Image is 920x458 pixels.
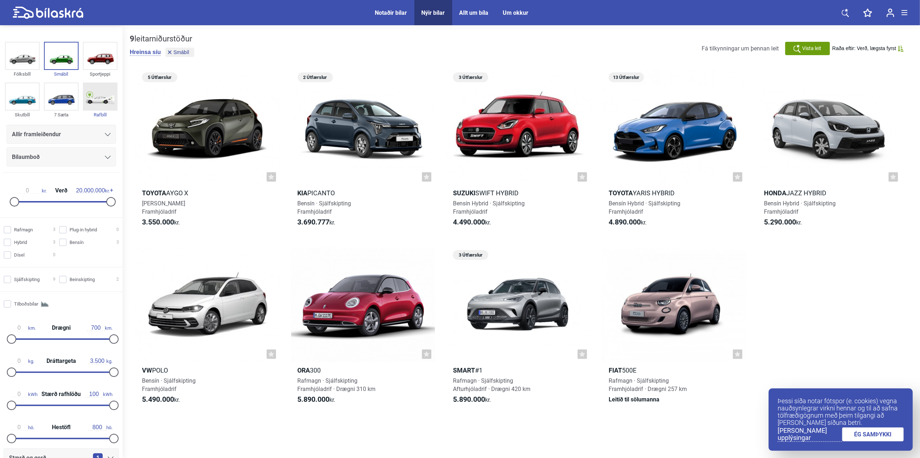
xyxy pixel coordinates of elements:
[70,226,97,234] span: Plug-in hybrid
[45,358,78,364] span: Dráttargeta
[609,377,687,392] span: Rafmagn · Sjálfskipting Framhjóladrif · Drægni 257 km
[453,366,475,374] b: Smart
[503,9,529,16] a: Um okkur
[130,34,196,44] div: leitarniðurstöður
[130,49,161,56] button: Hreinsa síu
[886,8,894,17] img: user-login.svg
[453,395,491,404] span: kr.
[135,366,280,374] h2: Polo
[291,248,435,411] a: ORA300Rafmagn · SjálfskiptingFramhjóladrif · Drægni 310 km5.890.000kr.
[609,200,680,215] span: Bensín Hybrid · Sjálfskipting Framhjóladrif
[453,395,485,404] b: 5.890.000
[173,50,189,55] span: Smábíl
[87,325,112,331] span: km.
[10,424,34,431] span: hö.
[116,239,119,246] span: 3
[142,366,152,374] b: VW
[116,226,119,234] span: 0
[53,276,55,283] span: 9
[446,70,591,233] a: 3 ÚtfærslurSuzukiSwift HybridBensín Hybrid · SjálfskiptingFramhjóladrif4.490.000kr.
[53,251,55,259] span: 0
[10,358,34,364] span: kg.
[609,189,633,197] b: Toyota
[130,34,134,43] b: 9
[459,9,489,16] a: Allt um bíla
[142,395,180,404] span: kr.
[116,276,119,283] span: 2
[10,325,36,331] span: km.
[457,72,485,82] span: 3 Útfærslur
[40,391,83,397] span: Stærð rafhlöðu
[422,9,445,16] a: Nýir bílar
[14,251,25,259] span: Dísel
[764,218,802,227] span: kr.
[5,111,40,119] div: Skutbíll
[142,395,174,404] b: 5.490.000
[702,45,779,52] span: Fá tilkynningar um þennan leit
[142,218,174,226] b: 3.550.000
[5,70,40,78] div: Fólksbíll
[53,188,69,194] span: Verð
[53,239,55,246] span: 3
[298,200,351,215] span: Bensín · Sjálfskipting Framhjóladrif
[446,189,591,197] h2: Swift Hybrid
[10,391,37,397] span: kWh
[778,427,842,442] a: [PERSON_NAME] upplýsingar
[832,45,904,52] button: Raða eftir: Verð, lægsta fyrst
[142,218,180,227] span: kr.
[778,397,904,426] p: Þessi síða notar fótspor (e. cookies) vegna nauðsynlegrar virkni hennar og til að safna tölfræðig...
[146,72,174,82] span: 5 Útfærslur
[757,189,902,197] h2: Jazz Hybrid
[832,45,896,52] span: Raða eftir: Verð, lægsta fyrst
[609,218,646,227] span: kr.
[13,187,46,194] span: kr.
[609,366,622,374] b: Fiat
[14,300,38,308] span: Tilboðsbílar
[602,70,746,233] a: 13 ÚtfærslurToyotaYaris HybridBensín Hybrid · SjálfskiptingFramhjóladrif4.890.000kr.
[88,358,112,364] span: kg.
[842,427,904,441] a: ÉG SAMÞYKKI
[298,218,330,226] b: 3.690.777
[602,189,746,197] h2: Yaris Hybrid
[453,189,475,197] b: Suzuki
[14,276,40,283] span: Sjálfskipting
[44,70,79,78] div: Smábíl
[802,45,821,52] span: Vista leit
[764,200,836,215] span: Bensín Hybrid · Sjálfskipting Framhjóladrif
[135,189,280,197] h2: Aygo X
[14,226,33,234] span: Rafmagn
[298,395,330,404] b: 5.890.000
[142,189,166,197] b: Toyota
[142,200,185,215] span: [PERSON_NAME] Framhjóladrif
[85,391,112,397] span: kWh
[135,248,280,411] a: VWPoloBensín · SjálfskiptingFramhjóladrif5.490.000kr.
[446,248,591,411] a: 3 ÚtfærslurSmart#1Rafmagn · SjálfskiptingAfturhjóladrif · Drægni 420 km5.890.000kr.
[291,366,435,374] h2: 300
[53,226,55,234] span: 3
[298,189,308,197] b: Kia
[165,48,194,57] button: Smábíl
[446,366,591,374] h2: #1
[453,200,525,215] span: Bensín Hybrid · Sjálfskipting Framhjóladrif
[70,239,84,246] span: Bensín
[298,395,335,404] span: kr.
[375,9,407,16] a: Notaðir bílar
[44,111,79,119] div: 7 Sæta
[83,70,117,78] div: Sportjeppi
[298,377,376,392] span: Rafmagn · Sjálfskipting Framhjóladrif · Drægni 310 km
[609,218,641,226] b: 4.890.000
[602,248,746,411] a: Fiat500eRafmagn · SjálfskiptingFramhjóladrif · Drægni 257 kmLeitið til sölumanna
[612,72,640,82] span: 13 Útfærslur
[298,366,310,374] b: ORA
[291,70,435,233] a: 2 ÚtfærslurKiaPicantoBensín · SjálfskiptingFramhjóladrif3.690.777kr.
[76,187,110,194] span: kr.
[453,377,530,392] span: Rafmagn · Sjálfskipting Afturhjóladrif · Drægni 420 km
[602,395,746,404] div: Leitið til sölumanna
[457,250,485,260] span: 3 Útfærslur
[453,218,491,227] span: kr.
[142,377,196,392] span: Bensín · Sjálfskipting Framhjóladrif
[88,424,112,431] span: hö.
